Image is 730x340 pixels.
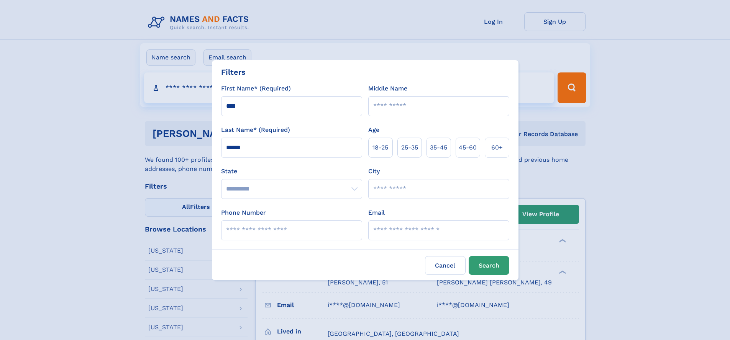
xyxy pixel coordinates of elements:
[430,143,447,152] span: 35‑45
[491,143,503,152] span: 60+
[459,143,477,152] span: 45‑60
[372,143,388,152] span: 18‑25
[221,208,266,217] label: Phone Number
[221,66,246,78] div: Filters
[221,125,290,135] label: Last Name* (Required)
[368,125,379,135] label: Age
[368,84,407,93] label: Middle Name
[221,167,362,176] label: State
[401,143,418,152] span: 25‑35
[425,256,466,275] label: Cancel
[221,84,291,93] label: First Name* (Required)
[368,167,380,176] label: City
[368,208,385,217] label: Email
[469,256,509,275] button: Search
